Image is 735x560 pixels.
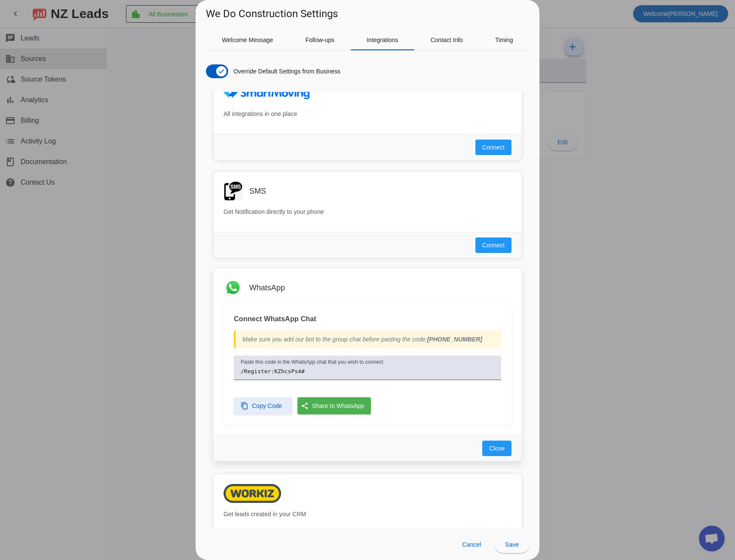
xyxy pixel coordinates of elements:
span: Follow-ups [305,37,334,43]
label: Override Default Settings from Business [232,67,340,76]
h3: WhatsApp [249,283,285,292]
b: [PHONE_NUMBER] [427,336,482,343]
span: Welcome Message [222,37,273,43]
span: Connect [482,143,505,152]
span: Share to WhatsApp [312,398,364,414]
span: Timing [495,37,513,43]
img: SMS [224,182,242,201]
span: Connect [482,241,505,250]
mat-icon: content_copy [241,402,248,410]
button: Copy Code [234,397,292,414]
button: Cancel [455,536,488,553]
h3: Connect WhatsApp Chat [234,314,501,323]
span: Cancel [462,541,481,548]
span: Save [505,541,519,548]
button: Save [495,536,529,553]
mat-icon: share [301,402,309,410]
button: Connect [475,140,511,155]
div: Make sure you add our bot to the group chat before pasting the code: [234,330,501,349]
button: Connect [475,237,511,253]
p: All integrations in one place [224,110,511,119]
a: Share to WhatsApp [297,397,371,414]
span: Copy Code [252,402,282,410]
p: Get Notification directly to your phone [224,207,511,216]
h3: SMS [249,187,266,195]
span: Contact Info [430,37,463,43]
button: Close [482,441,511,456]
span: Close [489,444,505,453]
mat-label: Paste this code in the WhatsApp chat that you wish to connect [241,359,383,365]
span: Integrations [367,37,398,43]
h1: We Do Construction Settings [206,7,338,21]
p: Get leads created in your CRM [224,510,511,519]
img: WhatsApp [224,278,242,297]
